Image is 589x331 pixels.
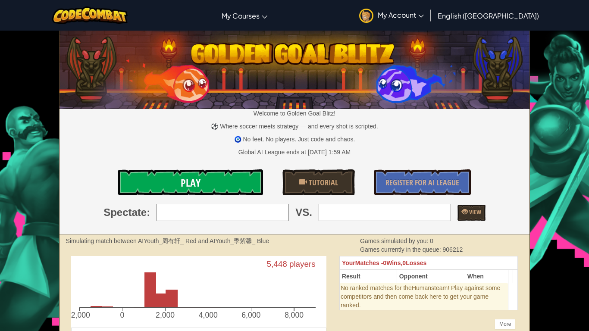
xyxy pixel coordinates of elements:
[341,284,412,291] span: No ranked matches for the
[430,237,433,244] span: 0
[66,237,269,244] strong: Simulating match between AIYouth_周有轩_ Red and AIYouth_季紫馨_ Blue
[406,259,426,266] span: Losses
[217,4,272,27] a: My Courses
[341,284,500,309] span: team! Play against some competitors and then come back here to get your game ranked.
[285,311,304,320] text: 8,000
[495,319,516,329] div: More
[241,311,260,320] text: 6,000
[238,148,351,156] div: Global AI League ends at [DATE] 1:59 AM
[60,122,530,131] p: ⚽ Where soccer meets strategy — and every shot is scripted.
[433,4,543,27] a: English ([GEOGRAPHIC_DATA])
[397,270,465,283] th: Opponent
[60,27,530,109] img: Golden Goal
[60,135,530,144] p: 🧿 No feet. No players. Just code and chaos.
[266,260,315,269] text: 5,448 players
[355,259,383,266] span: Matches -
[60,109,530,118] p: Welcome to Golden Goal Blitz!
[339,256,517,270] th: 0 0
[339,283,508,310] td: Humans
[339,270,387,283] th: Result
[103,205,147,220] span: Spectate
[355,2,428,29] a: My Account
[386,259,402,266] span: Wins,
[295,205,312,220] span: VS.
[147,205,150,220] span: :
[468,208,481,216] span: View
[465,270,508,283] th: When
[307,177,338,188] span: Tutorial
[156,311,175,320] text: 2,000
[443,246,463,253] span: 906212
[222,11,260,20] span: My Courses
[181,176,201,190] span: Play
[378,10,424,19] span: My Account
[360,237,430,244] span: Games simulated by you:
[52,6,128,24] img: CodeCombat logo
[69,311,90,320] text: -2,000
[374,169,471,195] a: Register for AI League
[359,9,373,23] img: avatar
[360,246,442,253] span: Games currently in the queue:
[342,259,355,266] span: Your
[385,177,459,188] span: Register for AI League
[198,311,217,320] text: 4,000
[120,311,124,320] text: 0
[282,169,355,195] a: Tutorial
[438,11,539,20] span: English ([GEOGRAPHIC_DATA])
